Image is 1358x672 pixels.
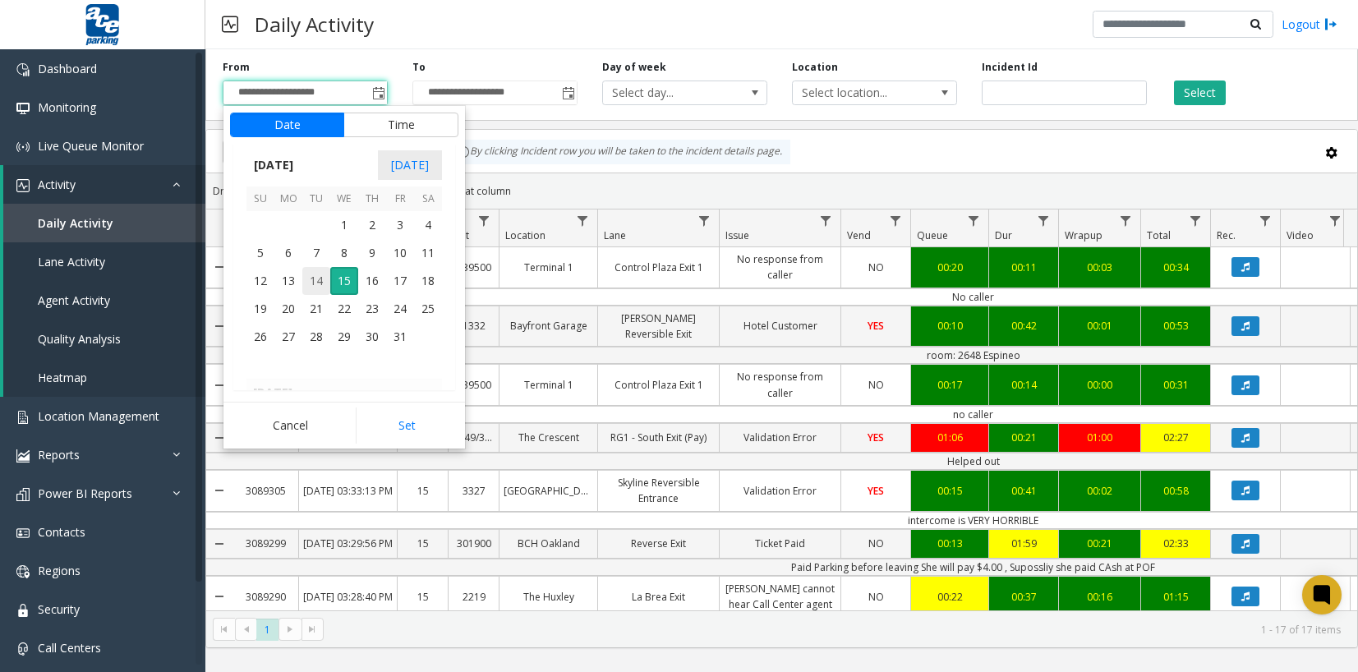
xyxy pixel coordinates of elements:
a: Ticket Paid [720,532,840,555]
span: Dur [995,228,1012,242]
div: 00:15 [915,483,984,499]
span: Agent Activity [38,292,110,308]
span: 28 [302,323,330,351]
a: Quality Analysis [3,320,205,358]
div: 00:16 [1063,589,1136,605]
img: 'icon' [16,488,30,501]
img: 'icon' [16,179,30,192]
a: YES [841,426,910,449]
img: 'icon' [16,449,30,463]
a: 15 [398,532,448,555]
span: Contacts [38,524,85,540]
a: 02:33 [1141,532,1210,555]
a: Activity [3,165,205,204]
span: Regions [38,563,81,578]
a: Collapse Details [206,300,232,352]
img: 'icon' [16,642,30,656]
span: Live Queue Monitor [38,138,144,154]
td: Sunday, October 19, 2025 [246,295,274,323]
a: Validation Error [720,479,840,503]
span: 27 [274,323,302,351]
th: Th [358,186,386,212]
a: 02:27 [1141,426,1210,449]
div: 01:06 [915,430,984,445]
a: Video Filter Menu [1324,209,1346,232]
span: Select location... [793,81,923,104]
span: 19 [246,295,274,323]
a: NO [841,585,910,609]
span: 7 [302,239,330,267]
span: Vend [847,228,871,242]
span: Call Centers [38,640,101,656]
div: Drag a column header and drop it here to group by that column [206,177,1357,205]
th: We [330,186,358,212]
span: 21 [302,295,330,323]
th: Su [246,186,274,212]
td: Thursday, October 23, 2025 [358,295,386,323]
a: 00:17 [911,373,988,397]
span: [DATE] [246,153,301,177]
span: 4 [414,211,442,239]
td: Saturday, October 18, 2025 [414,267,442,295]
a: 00:16 [1059,585,1140,609]
a: 00:01 [1059,314,1140,338]
a: [GEOGRAPHIC_DATA] [499,479,597,503]
a: Collapse Details [206,358,232,411]
span: Select day... [603,81,734,104]
th: Fr [386,186,414,212]
span: 14 [302,267,330,295]
span: 31 [386,323,414,351]
a: Bayfront Garage [499,314,597,338]
a: Agent Activity [3,281,205,320]
span: Dashboard [38,61,97,76]
th: Mo [274,186,302,212]
span: Lane Activity [38,254,105,269]
a: Rec. Filter Menu [1254,209,1277,232]
span: Power BI Reports [38,486,132,501]
img: 'icon' [16,140,30,154]
a: 00:00 [1059,373,1140,397]
div: 00:53 [1145,318,1206,334]
a: [DATE] 03:28:40 PM [299,585,397,609]
span: [DATE] [378,150,442,180]
td: Wednesday, October 15, 2025 [330,267,358,295]
a: Queue Filter Menu [963,209,985,232]
span: Wrapup [1065,228,1103,242]
div: Data table [206,209,1357,610]
div: 00:34 [1145,260,1206,275]
img: 'icon' [16,565,30,578]
a: Logout [1282,16,1337,33]
span: 15 [330,267,358,295]
span: 1 [330,211,358,239]
button: Date tab [230,113,344,137]
a: 00:37 [989,585,1058,609]
td: Monday, October 20, 2025 [274,295,302,323]
a: Heatmap [3,358,205,397]
div: 00:11 [993,260,1054,275]
a: Validation Error [720,426,840,449]
span: Total [1147,228,1171,242]
img: 'icon' [16,604,30,617]
a: 3089305 [232,479,298,503]
a: 01:59 [989,532,1058,555]
a: Dur Filter Menu [1033,209,1055,232]
span: 9 [358,239,386,267]
a: BCH Oakland [499,532,597,555]
kendo-pager-info: 1 - 17 of 17 items [334,623,1341,637]
a: [PERSON_NAME] Reversible Exit [598,306,719,346]
a: No response from caller [720,247,840,287]
div: 00:58 [1145,483,1206,499]
span: 18 [414,267,442,295]
td: Tuesday, October 21, 2025 [302,295,330,323]
label: Location [792,60,838,75]
div: 00:17 [915,377,984,393]
a: Hotel Customer [720,314,840,338]
span: 16 [358,267,386,295]
span: Location Management [38,408,159,424]
div: 01:00 [1063,430,1136,445]
span: Toggle popup [369,81,387,104]
span: 24 [386,295,414,323]
td: Wednesday, October 8, 2025 [330,239,358,267]
a: 00:13 [911,532,988,555]
label: Incident Id [982,60,1038,75]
